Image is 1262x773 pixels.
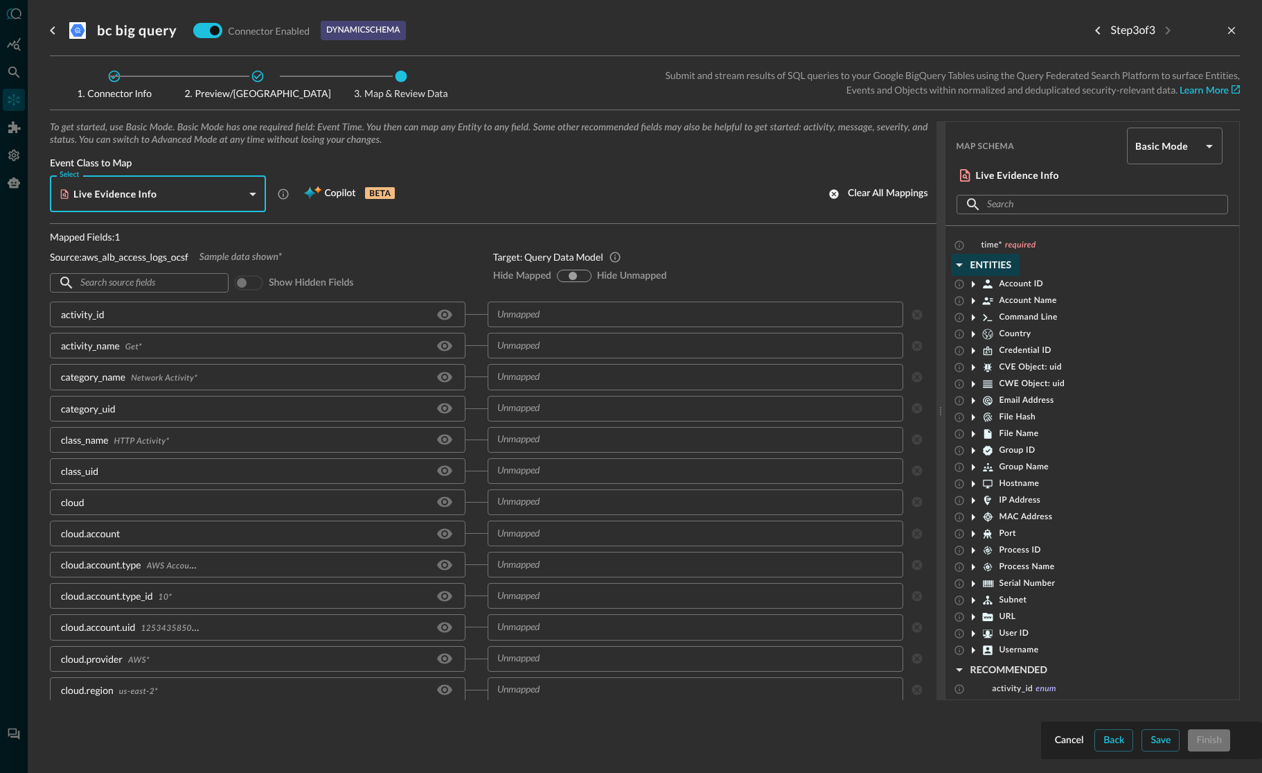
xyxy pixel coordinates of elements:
a: Learn More [1180,86,1240,96]
div: RECOMMENDED [970,661,1047,679]
input: Unmapped [492,337,897,354]
div: Save [1150,732,1171,749]
input: Unmapped [492,431,897,449]
p: class_name [61,433,109,447]
p: Step 3 of 3 [1110,22,1155,39]
span: Show hidden fields [269,277,353,289]
span: IP Address [999,495,1041,506]
p: activity_name [61,338,120,353]
p: cloud.account.type [61,557,141,572]
span: Serial Number [999,578,1056,589]
input: Unmapped [492,400,897,417]
input: Unmapped [492,368,897,385]
input: Unmapped [492,556,897,573]
p: Target: Query Data Model [493,250,603,264]
span: Username [999,645,1039,656]
span: Hide Unmapped [597,270,667,282]
p: cloud [61,495,85,510]
button: Hide/Show source field [434,304,456,326]
input: Unmapped [492,650,897,668]
span: File Hash [999,412,1036,423]
svg: Data collected directly from devices that represents forensic information pulled, queried, or dis... [277,188,290,200]
span: required [1005,240,1036,251]
span: activity_id [993,684,1033,695]
p: dynamic schema [326,24,400,37]
span: Preview/[GEOGRAPHIC_DATA] [184,89,330,98]
p: category_uid [61,401,116,416]
button: Hide/Show source field [434,460,456,482]
svg: Query’s Data Model (QDM) is based on the Open Cybersecurity Schema Framework (OCSF). QDM aims to ... [609,251,621,263]
span: Country [999,329,1031,340]
p: cloud.account.type_id [61,589,153,603]
span: Map & Review Data [342,89,460,98]
div: show-all [557,270,592,282]
span: Account ID [999,279,1044,290]
input: Search [987,192,1197,218]
input: Unmapped [492,462,897,480]
span: Port [999,528,1016,539]
span: us-east-2 * [119,688,158,696]
div: ENTITIES [970,257,1012,274]
p: BETA [365,187,395,199]
span: AWS * [128,657,150,665]
button: Hide/Show source field [434,428,456,451]
h5: Live Evidence Info [976,168,1059,182]
span: File Name [999,428,1039,440]
button: Hide/Show source field [434,523,456,545]
div: Clear all mappings [848,185,927,202]
div: Cancel [1055,732,1084,749]
span: CVE Object: uid [999,362,1062,373]
button: Hide/Show source field [434,679,456,701]
button: Previous step [1087,19,1109,42]
label: Select [60,169,79,180]
input: Unmapped [492,587,897,605]
input: Unmapped [492,681,897,699]
span: Network Activity * [131,374,197,383]
span: Group ID [999,445,1036,456]
input: Search source fields [80,270,197,296]
span: Connector Info [55,89,173,98]
h5: Basic Mode [1135,139,1200,153]
p: Connector Enabled [228,24,310,38]
button: ENTITIES [951,254,1020,276]
span: Account Name [999,295,1057,306]
button: Hide/Show source field [434,491,456,513]
p: cloud.account.uid [61,620,135,634]
input: Unmapped [492,306,897,323]
span: Sample data shown* [199,251,282,263]
button: Clear all mappings [820,183,936,205]
span: MAC Address [999,512,1053,523]
span: Get * [125,343,142,351]
p: class_uid [61,464,98,478]
span: AWS Account * [147,559,201,571]
span: CWE Object: uid [999,379,1065,390]
svg: Google BigQuery [69,22,86,39]
span: Event Class to Map [50,157,936,170]
button: Hide/Show source field [434,648,456,670]
span: URL [999,611,1016,623]
button: close-drawer [1223,22,1240,39]
span: Subnet [999,595,1027,606]
button: CopilotBETA [295,183,403,205]
button: Hide/Show source field [434,554,456,576]
span: Copilot [324,185,355,202]
button: RECOMMENDED [951,659,1056,681]
span: Process Name [999,562,1055,573]
h5: Live Evidence Info [73,187,157,201]
p: Mapped Fields: 1 [50,229,471,244]
span: Command Line [999,312,1058,323]
span: User ID [999,628,1029,639]
span: HTTP Activity * [114,437,170,446]
p: activity_id [61,307,105,322]
h3: bc big query [97,22,177,39]
span: time* [981,240,1003,251]
span: 125343585094 * [141,621,205,633]
div: Back [1103,732,1124,749]
p: cloud.region [61,683,114,697]
span: Credential ID [999,345,1051,356]
p: Source: aws_alb_access_logs_ocsf [50,250,188,264]
p: cloud.account [61,526,120,541]
span: Process ID [999,545,1041,556]
input: Unmapped [492,494,897,511]
span: Hide Mapped [493,270,551,282]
